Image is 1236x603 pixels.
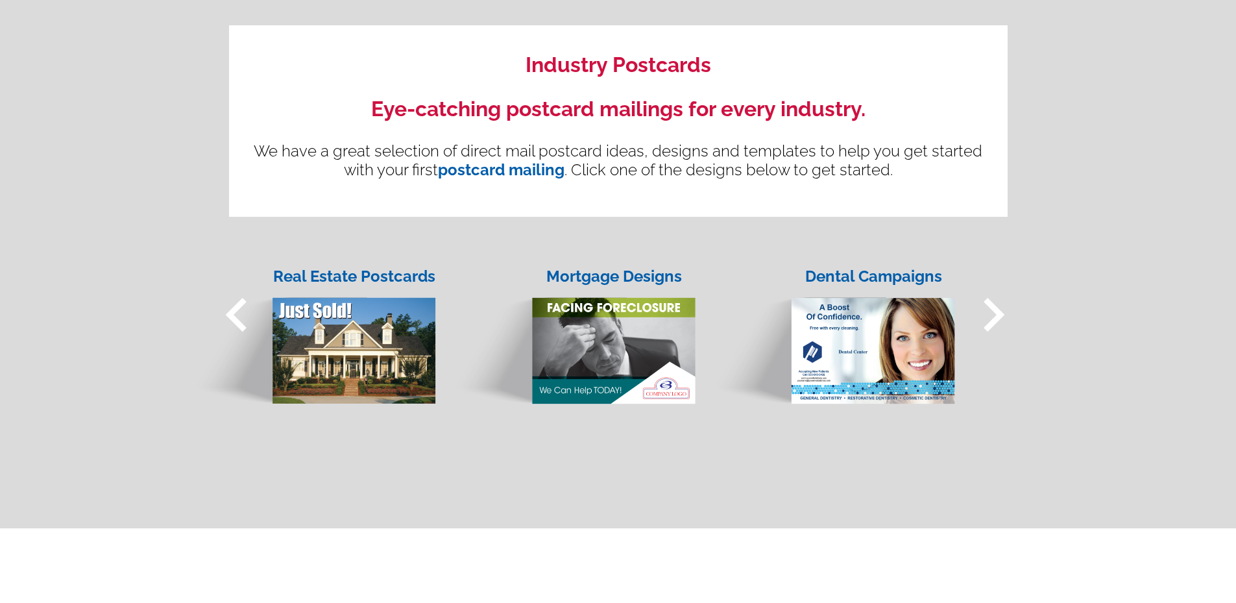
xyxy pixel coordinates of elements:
[184,249,443,405] a: Real Estate Postcards
[703,249,962,406] a: Dental Campaigns
[272,265,437,288] div: Real Estate Postcards
[438,160,564,179] a: postcard mailing
[791,265,956,288] div: Dental Campaigns
[248,97,988,121] h2: Eye-catching postcard mailings for every industry.
[443,249,703,406] a: Mortgage Designs
[189,272,437,405] img: postcard-1.png
[248,53,988,77] h2: Industry Postcards
[709,272,956,406] img: dental.png
[203,281,271,349] span: keyboard_arrow_left
[960,281,1027,349] span: keyboard_arrow_right
[531,265,697,288] div: Mortgage Designs
[248,142,988,179] p: We have a great selection of direct mail postcard ideas, designs and templates to help you get st...
[449,272,696,406] img: mortgage.png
